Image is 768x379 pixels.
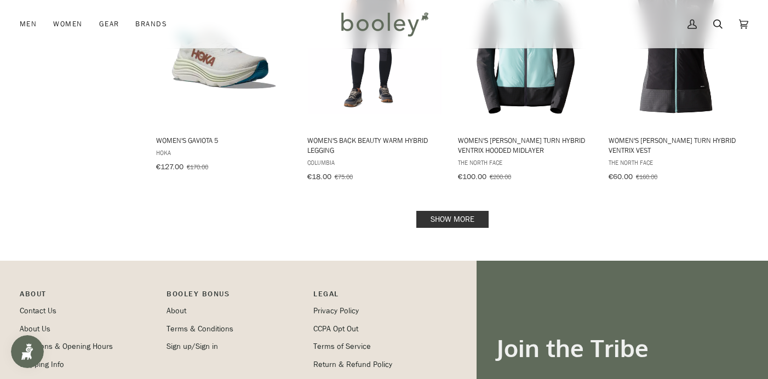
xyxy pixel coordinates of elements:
[336,8,432,40] img: Booley
[20,306,56,316] a: Contact Us
[313,359,392,370] a: Return & Refund Policy
[313,341,371,352] a: Terms of Service
[187,162,208,171] span: €170.00
[167,324,233,334] a: Terms & Conditions
[20,324,50,334] a: About Us
[313,324,358,334] a: CCPA Opt Out
[416,211,489,228] a: Show more
[99,19,119,30] span: Gear
[307,171,331,182] span: €18.00
[609,171,633,182] span: €60.00
[458,158,593,167] span: The North Face
[20,341,113,352] a: Locations & Opening Hours
[167,341,218,352] a: Sign up/Sign in
[135,19,167,30] span: Brands
[609,135,744,155] span: Women's [PERSON_NAME] Turn Hybrid Ventrix Vest
[458,135,593,155] span: Women's [PERSON_NAME] Turn Hybrid Ventrix Hooded Midlayer
[167,288,302,305] p: Booley Bonus
[636,172,657,181] span: €160.00
[156,214,748,225] div: Pagination
[458,171,486,182] span: €100.00
[53,19,82,30] span: Women
[167,306,186,316] a: About
[156,135,291,145] span: Women's Gaviota 5
[609,158,744,167] span: The North Face
[307,158,443,167] span: Columbia
[496,333,748,363] h3: Join the Tribe
[156,148,291,157] span: Hoka
[156,162,184,172] span: €127.00
[20,288,156,305] p: Pipeline_Footer Main
[313,306,359,316] a: Privacy Policy
[313,288,449,305] p: Pipeline_Footer Sub
[11,335,44,368] iframe: Button to open loyalty program pop-up
[335,172,353,181] span: €75.00
[490,172,511,181] span: €200.00
[20,19,37,30] span: Men
[307,135,443,155] span: Women's Back Beauty Warm Hybrid Legging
